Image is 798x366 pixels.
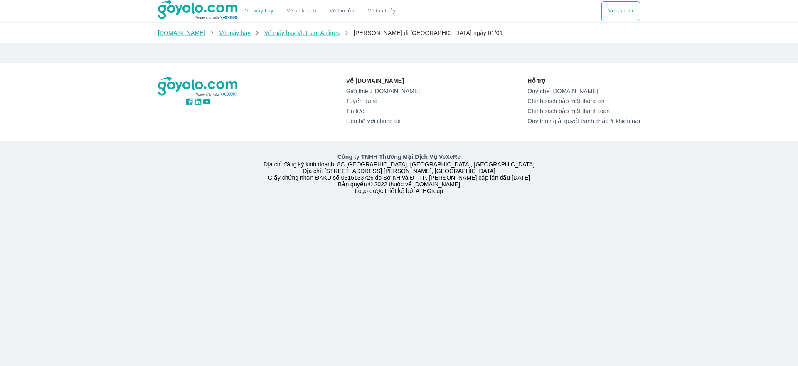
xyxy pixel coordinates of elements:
a: Tin tức [346,108,420,114]
a: Chính sách bảo mật thanh toán [527,108,640,114]
span: [PERSON_NAME] đi [GEOGRAPHIC_DATA] ngày 01/01 [354,30,503,36]
a: Quy trình giải quyết tranh chấp & khiếu nại [527,118,640,124]
div: Địa chỉ đăng ký kinh doanh: 8C [GEOGRAPHIC_DATA], [GEOGRAPHIC_DATA], [GEOGRAPHIC_DATA] Địa chỉ: [... [153,153,645,194]
nav: breadcrumb [158,29,640,37]
a: Quy chế [DOMAIN_NAME] [527,88,640,94]
a: Tuyển dụng [346,98,420,104]
p: Công ty TNHH Thương Mại Dịch Vụ VeXeRe [160,153,638,161]
a: Giới thiệu [DOMAIN_NAME] [346,88,420,94]
p: Hỗ trợ [527,77,640,85]
p: Về [DOMAIN_NAME] [346,77,420,85]
a: Liên hệ với chúng tôi [346,118,420,124]
a: Vé máy bay [245,8,273,14]
a: Chính sách bảo mật thông tin [527,98,640,104]
img: logo [158,77,239,97]
div: choose transportation mode [601,1,640,21]
a: Vé máy bay [219,30,250,36]
a: Vé máy bay Vietnam Airlines [264,30,340,36]
a: Vé tàu lửa [323,1,361,21]
div: choose transportation mode [239,1,402,21]
a: Vé xe khách [287,8,316,14]
button: Vé của tôi [601,1,640,21]
a: [DOMAIN_NAME] [158,30,205,36]
button: Vé tàu thủy [361,1,402,21]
